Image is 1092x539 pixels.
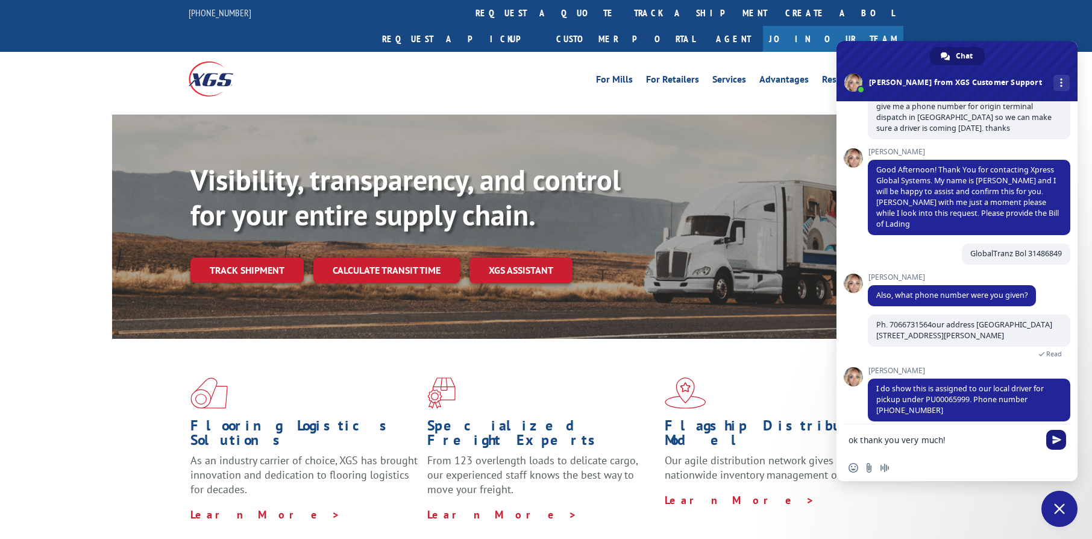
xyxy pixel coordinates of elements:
[1053,75,1070,91] div: More channels
[970,248,1062,259] span: GlobalTranz Bol 31486849
[313,257,460,283] a: Calculate transit time
[876,290,1028,300] span: Also, what phone number were you given?
[190,161,621,233] b: Visibility, transparency, and control for your entire supply chain.
[190,257,304,283] a: Track shipment
[427,377,456,409] img: xgs-icon-focused-on-flooring-red
[712,75,746,88] a: Services
[665,453,886,482] span: Our agile distribution network gives you nationwide inventory management on demand.
[190,377,228,409] img: xgs-icon-total-supply-chain-intelligence-red
[665,418,893,453] h1: Flagship Distribution Model
[1046,350,1062,358] span: Read
[876,165,1059,229] span: Good Afternoon! Thank You for contacting Xpress Global Systems. My name is [PERSON_NAME] and I wi...
[427,418,655,453] h1: Specialized Freight Experts
[427,453,655,507] p: From 123 overlength loads to delicate cargo, our experienced staff knows the best way to move you...
[1046,430,1066,450] span: Send
[596,75,633,88] a: For Mills
[469,257,573,283] a: XGS ASSISTANT
[763,26,903,52] a: Join Our Team
[868,148,1070,156] span: [PERSON_NAME]
[427,508,577,522] a: Learn More >
[190,508,340,522] a: Learn More >
[373,26,547,52] a: Request a pickup
[190,418,418,453] h1: Flooring Logistics Solutions
[822,75,864,88] a: Resources
[665,493,815,507] a: Learn More >
[665,377,706,409] img: xgs-icon-flagship-distribution-model-red
[189,7,251,19] a: [PHONE_NUMBER]
[849,463,858,473] span: Insert an emoji
[876,320,1052,341] span: Ph. 7066731564our address [GEOGRAPHIC_DATA] [STREET_ADDRESS][PERSON_NAME]
[646,75,699,88] a: For Retailers
[1041,491,1078,527] div: Close chat
[930,47,985,65] div: Chat
[868,367,1070,375] span: [PERSON_NAME]
[547,26,704,52] a: Customer Portal
[190,453,418,496] span: As an industry carrier of choice, XGS has brought innovation and dedication to flooring logistics...
[864,463,874,473] span: Send a file
[956,47,973,65] span: Chat
[759,75,809,88] a: Advantages
[868,273,1036,282] span: [PERSON_NAME]
[876,383,1044,415] span: I do show this is assigned to our local driver for pickup under PU00065999. Phone number [PHONE_N...
[849,435,1039,446] textarea: Compose your message...
[880,463,890,473] span: Audio message
[704,26,763,52] a: Agent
